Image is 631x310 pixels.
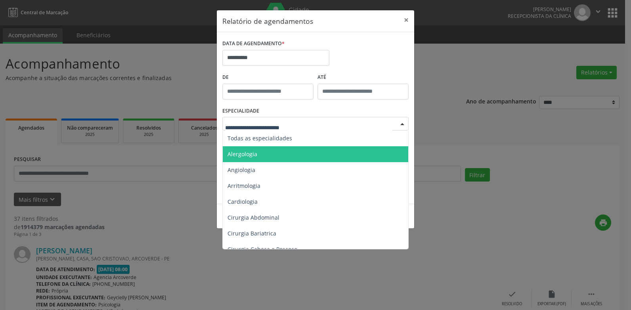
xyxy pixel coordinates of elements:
[222,105,259,117] label: ESPECIALIDADE
[228,214,279,221] span: Cirurgia Abdominal
[222,71,314,84] label: De
[228,150,257,158] span: Alergologia
[228,198,258,205] span: Cardiologia
[228,230,276,237] span: Cirurgia Bariatrica
[398,10,414,30] button: Close
[228,245,297,253] span: Cirurgia Cabeça e Pescoço
[228,134,292,142] span: Todas as especialidades
[222,16,313,26] h5: Relatório de agendamentos
[228,166,255,174] span: Angiologia
[228,182,260,189] span: Arritmologia
[222,38,285,50] label: DATA DE AGENDAMENTO
[317,71,409,84] label: ATÉ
